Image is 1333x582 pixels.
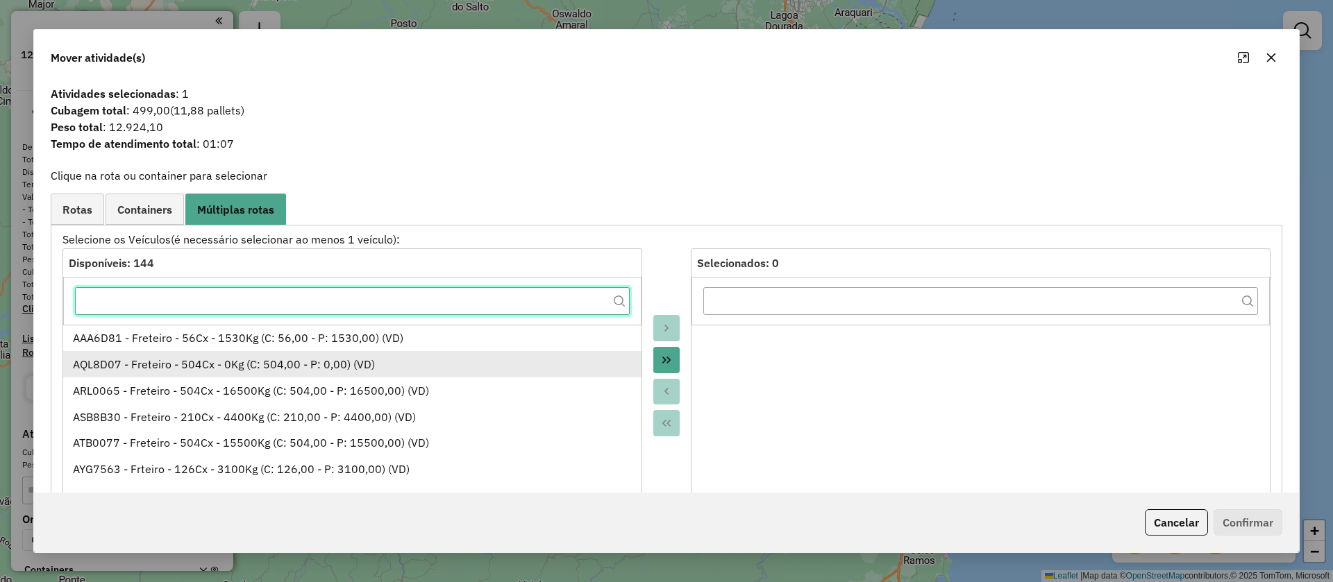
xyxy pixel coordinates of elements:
button: Move All to Target [653,347,680,373]
span: : 1 [42,85,1291,102]
div: AQL8D07 - Freteiro - 504Cx - 0Kg (C: 504,00 - P: 0,00) (VD) [73,356,632,373]
span: (é necessário selecionar ao menos 1 veículo) [171,232,396,246]
button: Maximize [1232,46,1255,69]
label: Selecione os Veículos : [62,231,400,248]
span: : 01:07 [42,135,1291,152]
strong: Tempo de atendimento total [51,137,196,151]
div: AAA6D81 - Freteiro - 56Cx - 1530Kg (C: 56,00 - P: 1530,00) (VD) [73,329,632,346]
div: BCY8J18 - Freteiro - 140Cx - 1530Kg (C: 140,00 - P: 1530,00) (VD) [73,487,632,504]
strong: Atividades selecionadas [51,87,176,101]
label: Clique na rota ou container para selecionar [51,167,267,184]
strong: Peso total [51,120,103,134]
div: ATB0077 - Freteiro - 504Cx - 15500Kg (C: 504,00 - P: 15500,00) (VD) [73,434,632,451]
span: Mover atividade(s) [51,49,145,66]
span: Rotas [62,204,92,215]
span: Múltiplas rotas [197,204,274,215]
div: AYG7563 - Frteiro - 126Cx - 3100Kg (C: 126,00 - P: 3100,00) (VD) [73,461,632,477]
span: : 12.924,10 [42,119,1291,135]
span: : 499,00 [42,102,1291,119]
div: ASB8B30 - Freteiro - 210Cx - 4400Kg (C: 210,00 - P: 4400,00) (VD) [73,409,632,425]
div: Selecionados: 0 [697,255,1264,271]
button: Cancelar [1145,509,1208,536]
div: ARL0065 - Freteiro - 504Cx - 16500Kg (C: 504,00 - P: 16500,00) (VD) [73,382,632,399]
span: (11,88 pallets) [170,103,244,117]
strong: Cubagem total [51,103,126,117]
div: Disponíveis: 144 [69,255,636,271]
span: Containers [117,204,172,215]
